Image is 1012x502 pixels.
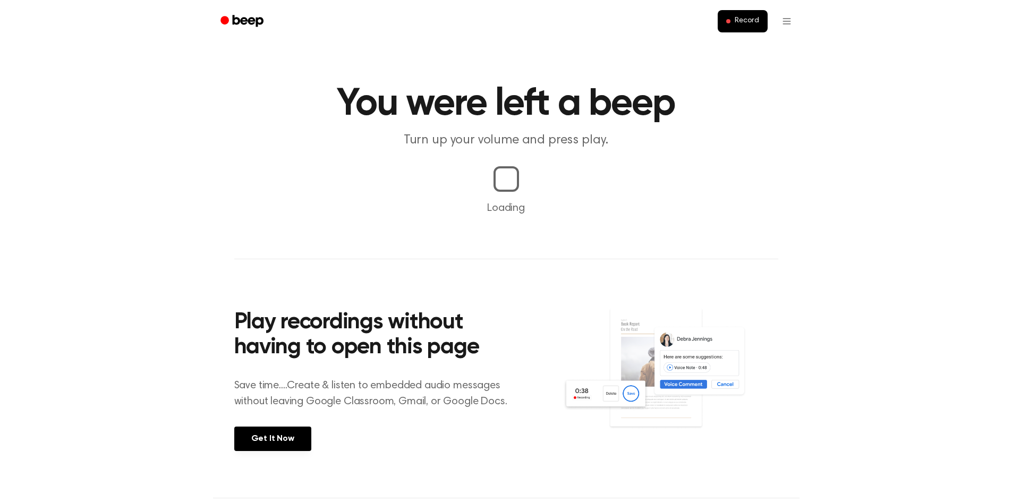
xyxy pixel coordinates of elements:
[213,11,273,32] a: Beep
[302,132,710,149] p: Turn up your volume and press play.
[774,8,800,34] button: Open menu
[234,427,311,451] a: Get It Now
[718,10,767,32] button: Record
[563,307,778,450] img: Voice Comments on Docs and Recording Widget
[13,200,999,216] p: Loading
[234,378,521,410] p: Save time....Create & listen to embedded audio messages without leaving Google Classroom, Gmail, ...
[234,85,778,123] h1: You were left a beep
[735,16,759,26] span: Record
[234,310,521,361] h2: Play recordings without having to open this page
